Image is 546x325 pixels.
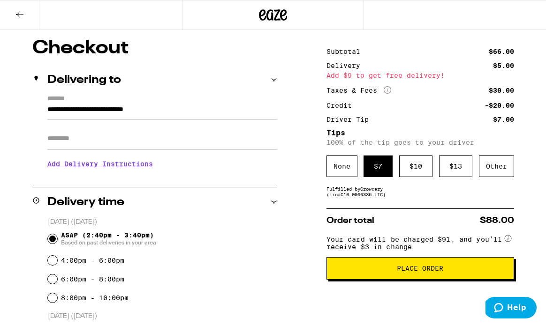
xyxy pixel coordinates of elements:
[61,257,124,264] label: 4:00pm - 6:00pm
[326,186,514,197] div: Fulfilled by Growcery (Lic# C10-0000336-LIC )
[47,74,121,86] h2: Delivering to
[48,218,277,227] p: [DATE] ([DATE])
[480,216,514,225] span: $88.00
[47,197,124,208] h2: Delivery time
[489,48,514,55] div: $66.00
[326,232,503,251] span: Your card will be charged $91, and you’ll receive $3 in change
[61,294,129,302] label: 8:00pm - 10:00pm
[61,231,156,246] span: ASAP (2:40pm - 3:40pm)
[493,116,514,123] div: $7.00
[485,102,514,109] div: -$20.00
[326,62,367,69] div: Delivery
[326,139,514,146] p: 100% of the tip goes to your driver
[439,155,472,177] div: $ 13
[326,257,514,280] button: Place Order
[326,116,375,123] div: Driver Tip
[397,265,443,272] span: Place Order
[493,62,514,69] div: $5.00
[364,155,393,177] div: $ 7
[32,39,277,58] h1: Checkout
[485,297,537,320] iframe: Opens a widget where you can find more information
[61,275,124,283] label: 6:00pm - 8:00pm
[61,239,156,246] span: Based on past deliveries in your area
[399,155,432,177] div: $ 10
[326,48,367,55] div: Subtotal
[326,129,514,137] h5: Tips
[489,87,514,94] div: $30.00
[326,72,514,79] div: Add $9 to get free delivery!
[48,312,277,321] p: [DATE] ([DATE])
[326,216,374,225] span: Order total
[47,153,277,175] h3: Add Delivery Instructions
[479,155,514,177] div: Other
[47,175,277,182] p: We'll contact you at [PHONE_NUMBER] when we arrive
[326,102,358,109] div: Credit
[326,155,357,177] div: None
[326,86,391,95] div: Taxes & Fees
